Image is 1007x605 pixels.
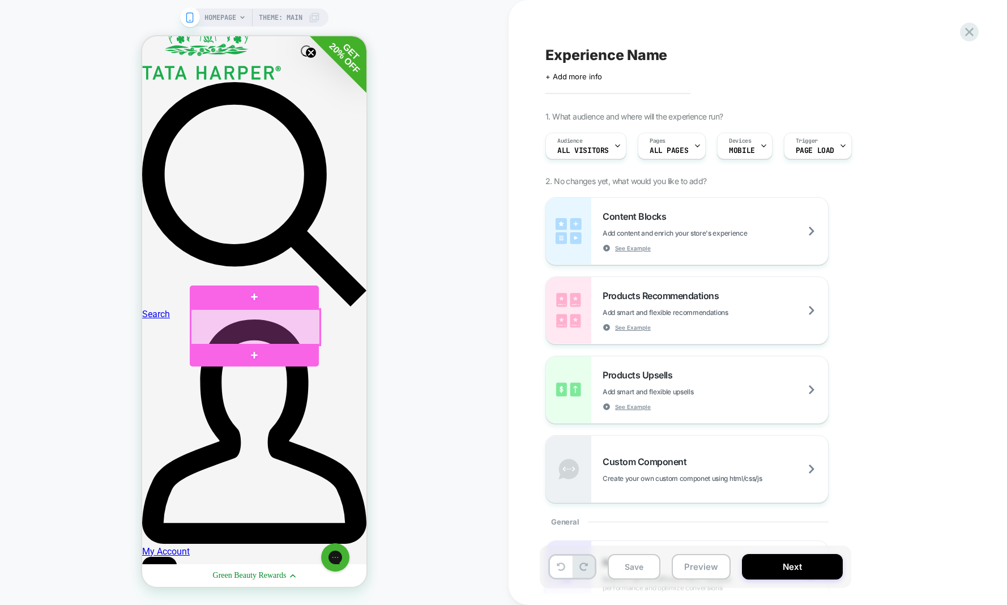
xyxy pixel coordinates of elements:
[557,137,583,145] span: Audience
[545,72,602,81] span: + Add more info
[615,323,651,331] span: See Example
[672,554,731,580] button: Preview
[204,8,236,27] span: HOMEPAGE
[557,147,609,155] span: All Visitors
[796,147,834,155] span: Page Load
[603,290,724,301] span: Products Recommendations
[185,5,219,39] strong: 20% OFF
[603,456,692,467] span: Custom Component
[545,46,667,63] span: Experience Name
[545,176,706,186] span: 2. No changes yet, what would you like to add?
[71,535,144,544] div: Green Beauty Rewards
[603,387,750,396] span: Add smart and flexible upsells
[615,244,651,252] span: See Example
[615,403,651,411] span: See Example
[603,369,678,381] span: Products Upsells
[603,474,818,483] span: Create your own custom componet using html/css/js
[608,554,660,580] button: Save
[742,554,843,580] button: Next
[545,112,723,121] span: 1. What audience and where will the experience run?
[796,137,818,145] span: Trigger
[650,137,665,145] span: Pages
[603,308,785,317] span: Add smart and flexible recommendations
[173,503,213,539] iframe: Gorgias live chat messenger
[259,8,302,27] span: Theme: MAIN
[545,503,829,540] div: General
[159,9,170,20] button: Close teaser
[729,137,751,145] span: Devices
[650,147,688,155] span: ALL PAGES
[199,5,219,25] strong: GET
[603,229,804,237] span: Add content and enrich your store's experience
[729,147,754,155] span: MOBILE
[603,211,672,222] span: Content Blocks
